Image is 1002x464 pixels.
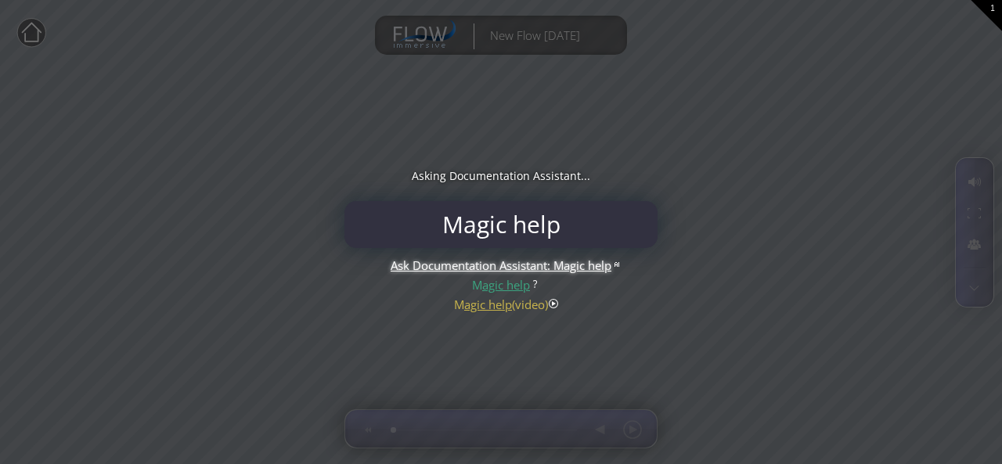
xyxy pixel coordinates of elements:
span: Asking [412,166,446,185]
input: Type to search [348,201,654,248]
span: agic help [464,297,512,312]
div: M [472,275,530,295]
span: agic help [482,277,530,293]
span: Assistant... [533,166,590,185]
span: Documentation [449,166,530,185]
div: M (video) [454,295,548,315]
